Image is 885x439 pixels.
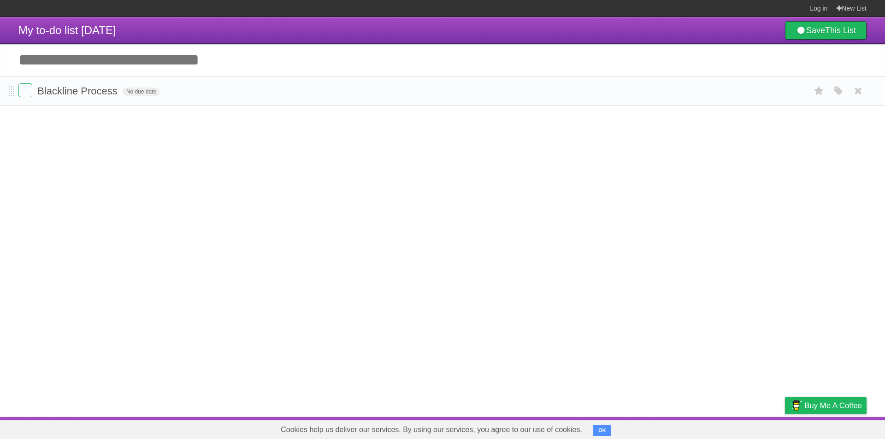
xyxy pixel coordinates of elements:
a: Privacy [773,419,797,437]
a: Suggest a feature [808,419,867,437]
a: Terms [742,419,762,437]
span: No due date [123,88,160,96]
a: Developers [693,419,730,437]
label: Done [18,83,32,97]
img: Buy me a coffee [790,398,802,413]
button: OK [593,425,611,436]
a: Buy me a coffee [785,397,867,414]
span: My to-do list [DATE] [18,24,116,36]
a: SaveThis List [785,21,867,40]
span: Buy me a coffee [804,398,862,414]
b: This List [825,26,856,35]
a: About [662,419,682,437]
label: Star task [810,83,828,99]
span: Blackline Process [37,85,120,97]
span: Cookies help us deliver our services. By using our services, you agree to our use of cookies. [271,421,591,439]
